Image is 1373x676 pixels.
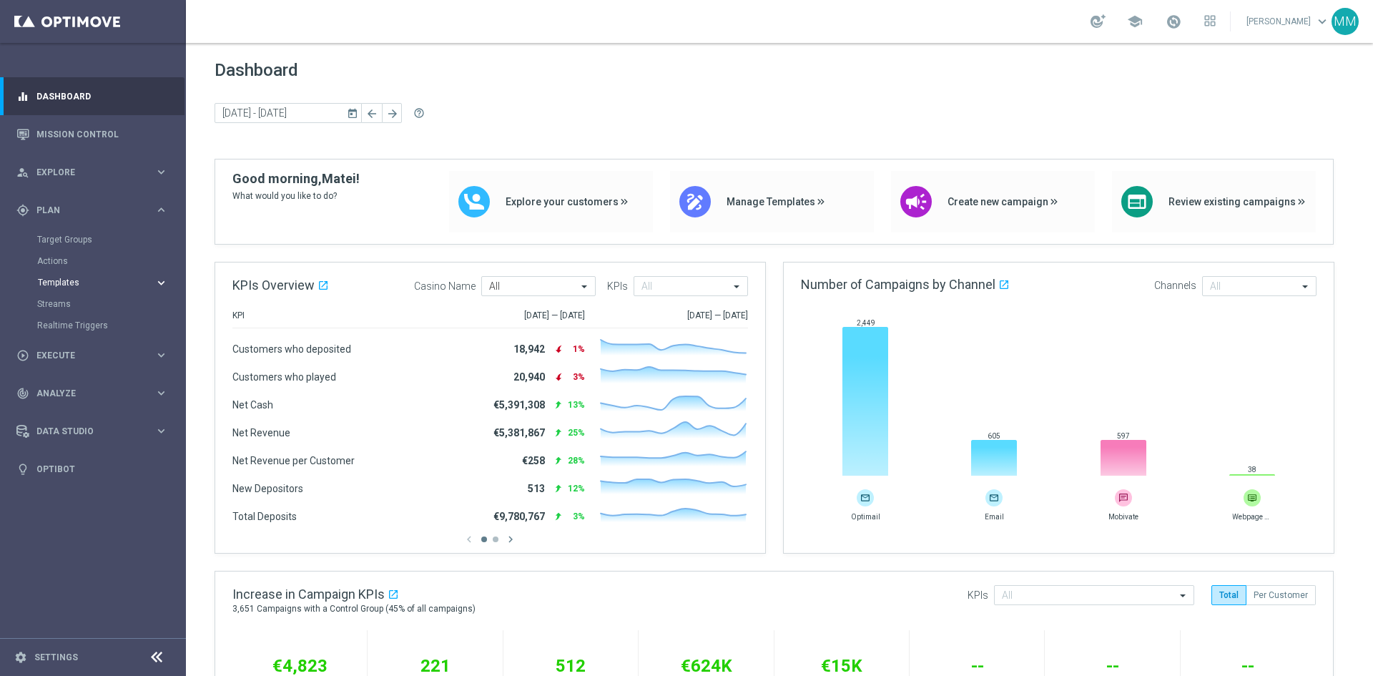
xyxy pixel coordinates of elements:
button: Mission Control [16,129,169,140]
div: Execute [16,349,154,362]
button: play_circle_outline Execute keyboard_arrow_right [16,350,169,361]
i: keyboard_arrow_right [154,424,168,438]
i: track_changes [16,387,29,400]
div: Dashboard [16,77,168,115]
i: keyboard_arrow_right [154,165,168,179]
a: Optibot [36,450,168,488]
div: Data Studio [16,425,154,438]
div: Optibot [16,450,168,488]
i: keyboard_arrow_right [154,276,168,290]
div: Actions [37,250,184,272]
i: keyboard_arrow_right [154,348,168,362]
span: Explore [36,168,154,177]
div: Templates [37,272,184,293]
button: equalizer Dashboard [16,91,169,102]
a: [PERSON_NAME]keyboard_arrow_down [1245,11,1332,32]
div: Mission Control [16,115,168,153]
span: Analyze [36,389,154,398]
button: track_changes Analyze keyboard_arrow_right [16,388,169,399]
span: school [1127,14,1143,29]
div: Streams [37,293,184,315]
a: Mission Control [36,115,168,153]
a: Streams [37,298,149,310]
i: equalizer [16,90,29,103]
span: keyboard_arrow_down [1314,14,1330,29]
button: person_search Explore keyboard_arrow_right [16,167,169,178]
i: play_circle_outline [16,349,29,362]
a: Target Groups [37,234,149,245]
a: Settings [34,653,78,662]
a: Realtime Triggers [37,320,149,331]
i: lightbulb [16,463,29,476]
button: Data Studio keyboard_arrow_right [16,426,169,437]
div: Target Groups [37,229,184,250]
i: settings [14,651,27,664]
a: Dashboard [36,77,168,115]
div: Realtime Triggers [37,315,184,336]
div: Plan [16,204,154,217]
a: Actions [37,255,149,267]
div: Templates [38,278,154,287]
span: Data Studio [36,427,154,436]
i: person_search [16,166,29,179]
div: Analyze [16,387,154,400]
i: gps_fixed [16,204,29,217]
span: Execute [36,351,154,360]
div: MM [1332,8,1359,35]
span: Plan [36,206,154,215]
button: lightbulb Optibot [16,464,169,475]
i: keyboard_arrow_right [154,386,168,400]
button: Templates keyboard_arrow_right [37,277,169,288]
i: keyboard_arrow_right [154,203,168,217]
button: gps_fixed Plan keyboard_arrow_right [16,205,169,216]
span: Templates [38,278,140,287]
div: Explore [16,166,154,179]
